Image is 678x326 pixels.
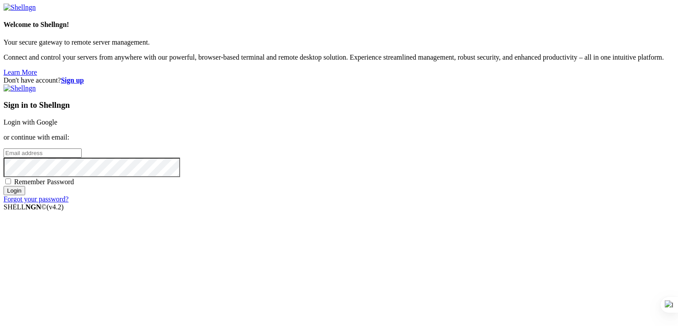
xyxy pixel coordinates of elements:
[4,84,36,92] img: Shellngn
[26,203,41,211] b: NGN
[4,53,674,61] p: Connect and control your servers from anywhere with our powerful, browser-based terminal and remo...
[4,195,68,203] a: Forgot your password?
[4,118,57,126] a: Login with Google
[4,203,64,211] span: SHELL ©
[4,100,674,110] h3: Sign in to Shellngn
[4,21,674,29] h4: Welcome to Shellngn!
[4,76,674,84] div: Don't have account?
[4,38,674,46] p: Your secure gateway to remote server management.
[47,203,64,211] span: 4.2.0
[4,133,674,141] p: or continue with email:
[61,76,84,84] a: Sign up
[4,68,37,76] a: Learn More
[5,178,11,184] input: Remember Password
[4,148,82,158] input: Email address
[4,4,36,11] img: Shellngn
[14,178,74,186] span: Remember Password
[4,186,25,195] input: Login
